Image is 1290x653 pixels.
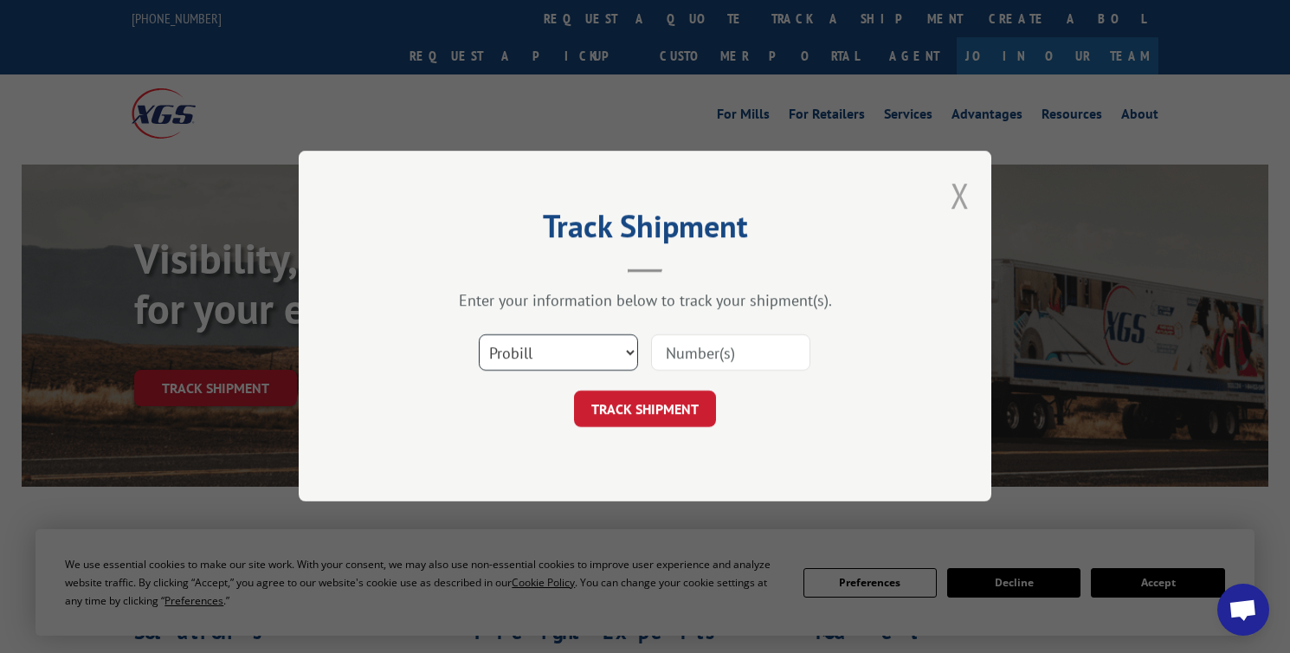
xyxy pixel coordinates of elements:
[385,291,905,311] div: Enter your information below to track your shipment(s).
[1217,584,1269,636] a: Open chat
[951,172,970,218] button: Close modal
[651,335,810,372] input: Number(s)
[574,391,716,428] button: TRACK SHIPMENT
[385,214,905,247] h2: Track Shipment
